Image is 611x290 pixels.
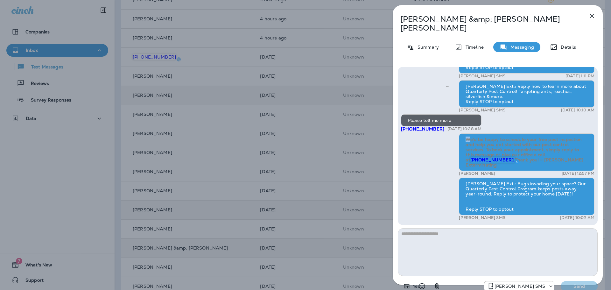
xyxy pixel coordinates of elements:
[459,80,594,108] div: [PERSON_NAME] Ext.: Reply now to learn more about Quarterly Pest Control! Targeting ants, roaches...
[558,45,576,50] p: Details
[459,171,495,176] p: [PERSON_NAME]
[459,178,594,215] div: [PERSON_NAME] Ext.: Bugs invading your space? Our Quarterly Pest Control Program keeps pests away...
[565,74,594,79] p: [DATE] 1:11 PM
[459,108,505,113] p: [PERSON_NAME] SMS
[447,126,481,131] p: [DATE] 10:28 AM
[470,157,515,163] span: [PHONE_NUMBER].
[459,74,505,79] p: [PERSON_NAME] SMS
[562,171,594,176] p: [DATE] 12:57 PM
[401,126,444,132] span: [PHONE_NUMBER]
[495,284,545,289] p: [PERSON_NAME] SMS
[484,282,554,290] div: +1 (757) 760-3335
[400,15,574,32] p: [PERSON_NAME] &amp; [PERSON_NAME] [PERSON_NAME]
[446,83,449,89] span: Sent
[462,45,484,50] p: Timeline
[459,215,505,220] p: [PERSON_NAME] SMS
[561,108,594,113] p: [DATE] 10:10 AM
[560,215,594,220] p: [DATE] 10:02 AM
[466,137,585,168] span: We’d be happy to schedule your free pest inspection and help you get started with our pest contro...
[414,45,439,50] p: Summary
[401,114,481,126] div: Please tell me more
[507,45,534,50] p: Messaging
